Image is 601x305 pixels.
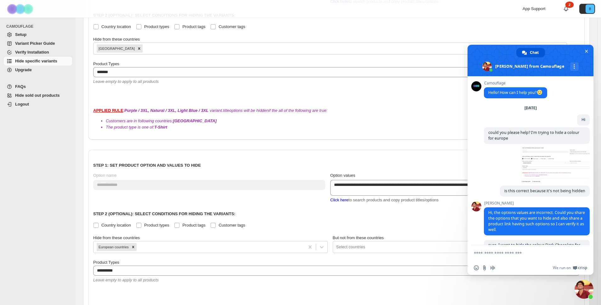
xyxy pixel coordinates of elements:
span: Insert an emoji [474,265,479,270]
textarea: Compose your message... [474,250,573,256]
span: Variant Picker Guide [15,41,55,46]
span: Hi [581,117,585,122]
div: More channels [570,62,579,71]
span: could you please help? I'm trying to hide a colour for europe [488,130,579,141]
button: Avatar with initials B [579,4,595,14]
div: 2 [565,2,574,8]
span: Hide from these countries [93,37,140,42]
span: Hide from these countries [93,235,140,240]
span: is this correct because it's not being hidden [504,188,585,193]
span: Chat [530,48,539,57]
span: Product Types [93,260,119,265]
a: FAQs [4,82,72,91]
span: Send a file [482,265,487,270]
span: Customer tags [218,223,245,227]
span: Option values [330,173,355,178]
span: Camouflage [484,81,547,85]
span: Hi, the options values are incorrect. Could you share the options that you want to hide and also ... [488,210,585,232]
p: Step 1: Set product option and values to hide [93,162,580,169]
span: [PERSON_NAME] [484,201,590,205]
p: Step 2 (Optional): Select conditions for hiding the variants: [93,211,580,217]
span: Hide sold out products [15,93,60,98]
div: : variant.title options will be hidden if the all of the following are true: [93,107,580,130]
strong: APPLIED RULE [93,108,123,113]
span: The product type is one of: [106,125,167,129]
span: Avatar with initials B [586,4,594,13]
img: Camouflage [5,0,37,18]
span: Product tags [182,223,205,227]
span: to search products and copy product titles/options [330,198,439,202]
b: Purple / 3XL, Natural / 3XL, Light Blue / 3XL [124,108,208,113]
a: Variant Picker Guide [4,39,72,48]
b: [GEOGRAPHIC_DATA] [173,118,217,123]
a: 2 [563,6,569,12]
span: Close chat [583,48,590,55]
a: Verify Installation [4,48,72,57]
div: European countries [97,243,130,251]
span: Upgrade [15,67,32,72]
span: Product tags [182,24,205,29]
span: FAQs [15,84,26,89]
span: Product types [144,223,169,227]
a: We run onCrisp [553,265,587,270]
a: Hide sold out products [4,91,72,100]
span: But not from these countries [333,235,384,240]
span: Crisp [578,265,587,270]
a: Setup [4,30,72,39]
span: Customers are in following countries: [106,118,217,123]
a: Logout [4,100,72,109]
div: Close chat [575,280,593,299]
div: Chat [516,48,545,57]
a: Hide specific variants [4,57,72,66]
div: Remove European countries [130,243,137,251]
span: Customer tags [218,24,245,29]
div: Remove United Kingdom [136,44,143,53]
span: Option name [93,173,116,178]
span: Audio message [490,265,495,270]
span: Hello! How can I help you? [488,90,543,95]
text: B [589,7,591,11]
span: Country location [101,24,131,29]
span: Product Types [93,61,119,66]
span: Logout [15,102,29,106]
span: sure, I want to hide the colour Dark Chocolate for the Fall collection sweatshirts. Here's the li... [488,242,584,259]
span: Setup [15,32,26,37]
span: Product types [144,24,169,29]
span: Leave empty to apply to all products [93,79,159,84]
span: CAMOUFLAGE [6,24,72,29]
a: Upgrade [4,66,72,74]
span: Verify Installation [15,50,49,55]
span: Country location [101,223,131,227]
span: We run on [553,265,571,270]
div: [GEOGRAPHIC_DATA] [97,44,136,53]
b: T-Shirt [154,125,167,129]
span: Leave empty to apply to all products [93,278,159,282]
span: Hide specific variants [15,59,57,63]
span: App Support [523,6,545,11]
div: [DATE] [524,106,537,110]
span: Click here [330,198,349,202]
